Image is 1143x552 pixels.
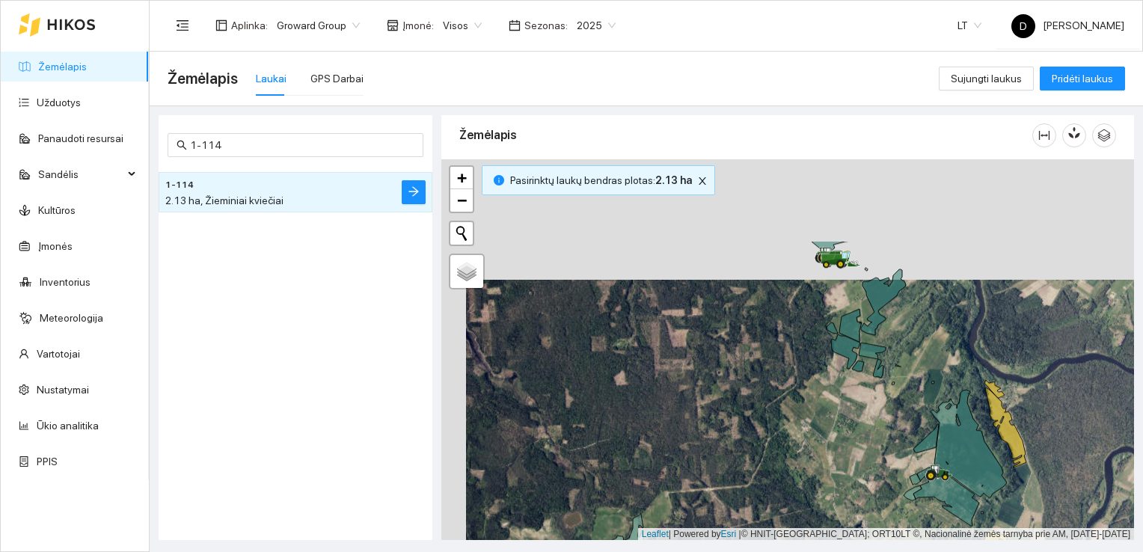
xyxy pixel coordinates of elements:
span: | [739,529,741,539]
span: column-width [1033,129,1055,141]
span: + [457,168,467,187]
a: Nustatymai [37,384,89,396]
span: − [457,191,467,209]
button: column-width [1032,123,1056,147]
a: Žemėlapis [38,61,87,73]
span: [PERSON_NAME] [1011,19,1124,31]
span: Visos [443,14,482,37]
span: D [1020,14,1027,38]
span: 2025 [577,14,616,37]
button: arrow-right [402,180,426,204]
span: Sezonas : [524,17,568,34]
span: Groward Group [277,14,360,37]
button: close [693,172,711,190]
a: Inventorius [40,276,91,288]
div: GPS Darbai [310,70,364,87]
a: Esri [721,529,737,539]
span: LT [957,14,981,37]
span: shop [387,19,399,31]
span: Pasirinktų laukų bendras plotas : [510,172,692,188]
span: calendar [509,19,521,31]
span: layout [215,19,227,31]
div: | Powered by © HNIT-[GEOGRAPHIC_DATA]; ORT10LT ©, Nacionalinė žemės tarnyba prie AM, [DATE]-[DATE] [638,528,1134,541]
span: Sandėlis [38,159,123,189]
button: Sujungti laukus [939,67,1034,91]
a: Leaflet [642,529,669,539]
span: Aplinka : [231,17,268,34]
a: Panaudoti resursai [38,132,123,144]
a: Ūkio analitika [37,420,99,432]
span: Žemėlapis [168,67,238,91]
a: Pridėti laukus [1040,73,1125,85]
div: Žemėlapis [459,114,1032,156]
a: Sujungti laukus [939,73,1034,85]
span: 2.13 ha, Žieminiai kviečiai [165,194,284,206]
span: Sujungti laukus [951,70,1022,87]
a: Layers [450,255,483,288]
a: Meteorologija [40,312,103,324]
a: Įmonės [38,240,73,252]
span: Įmonė : [402,17,434,34]
a: Vartotojai [37,348,80,360]
span: menu-fold [176,19,189,32]
span: 1-114 [165,178,194,192]
a: Zoom out [450,189,473,212]
span: close [694,176,711,186]
span: search [177,140,187,150]
button: Pridėti laukus [1040,67,1125,91]
span: info-circle [494,175,504,185]
a: Užduotys [37,96,81,108]
span: arrow-right [408,185,420,200]
b: 2.13 ha [655,174,692,186]
input: Paieška [190,137,414,153]
a: Zoom in [450,167,473,189]
button: Initiate a new search [450,222,473,245]
span: Pridėti laukus [1052,70,1113,87]
a: Kultūros [38,204,76,216]
div: Laukai [256,70,286,87]
a: PPIS [37,456,58,467]
button: menu-fold [168,10,197,40]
